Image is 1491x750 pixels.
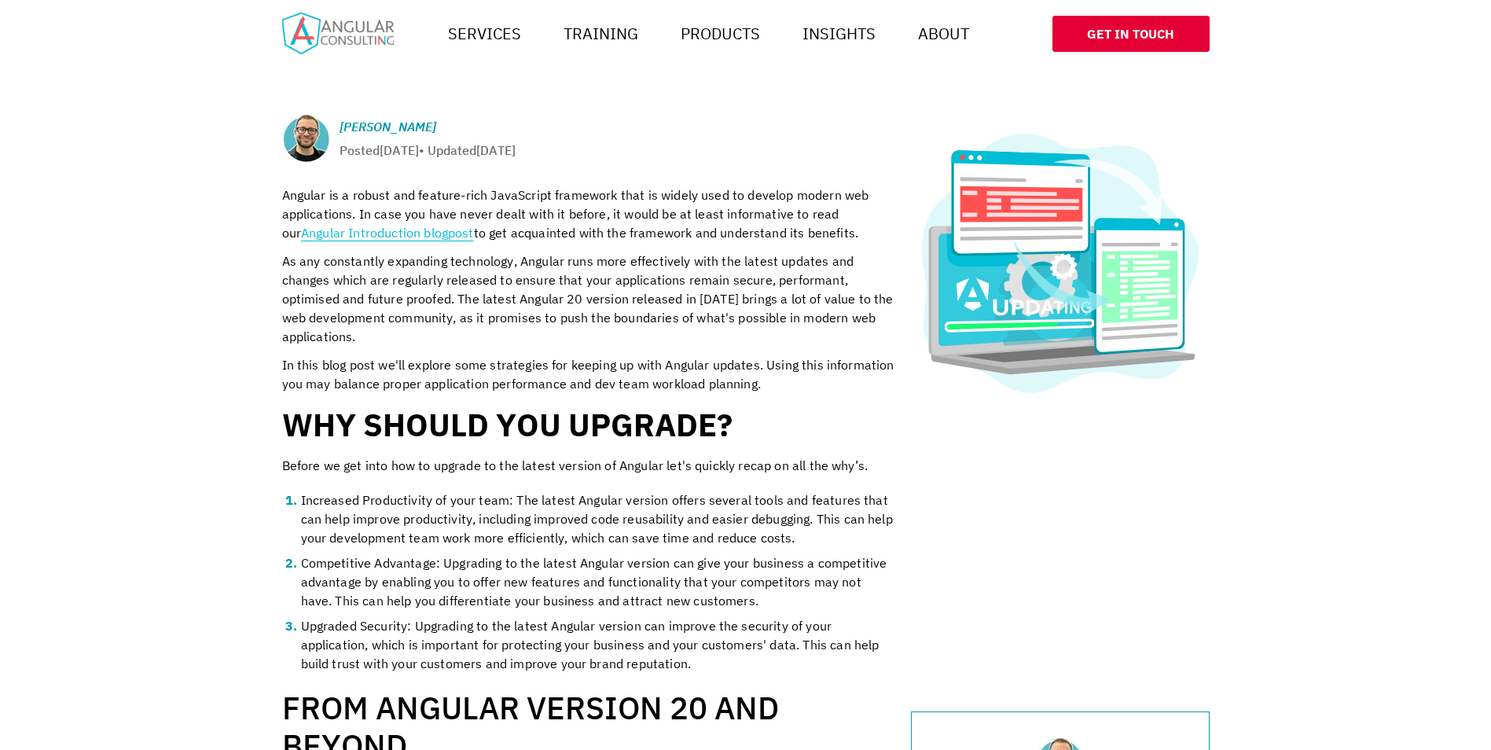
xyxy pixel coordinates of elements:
a: Angular Introduction blogpost [301,225,474,241]
time: [DATE] [380,142,419,158]
h2: Why should you upgrade? [282,409,895,440]
time: [DATE] [476,142,516,158]
li: Increased Productivity of your team: The latest Angular version offers several tools and features... [301,491,895,547]
a: Get In Touch [1052,16,1210,52]
span: • Updated [419,142,476,158]
li: Competitive Advantage: Upgrading to the latest Angular version can give your business a competiti... [301,553,895,610]
p: As any constantly expanding technology, Angular runs more effectively with the latest updates and... [282,252,895,346]
img: Home [282,13,394,54]
a: Training [557,18,645,50]
p: Angular is a robust and feature-rich JavaScript framework that is widely used to develop modern w... [282,186,895,242]
a: Services [442,18,527,50]
p: In this blog post we'll explore some strategies for keeping up with Angular updates. Using this i... [282,355,895,393]
a: Insights [796,18,882,50]
a: [PERSON_NAME] [340,119,437,134]
li: Upgraded Security: Upgrading to the latest Angular version can improve the security of your appli... [301,616,895,673]
span: Posted [340,142,380,158]
a: About [912,18,975,50]
a: Products [674,18,766,50]
p: Before we get into how to upgrade to the latest version of Angular let's quickly recap on all the... [282,456,895,475]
